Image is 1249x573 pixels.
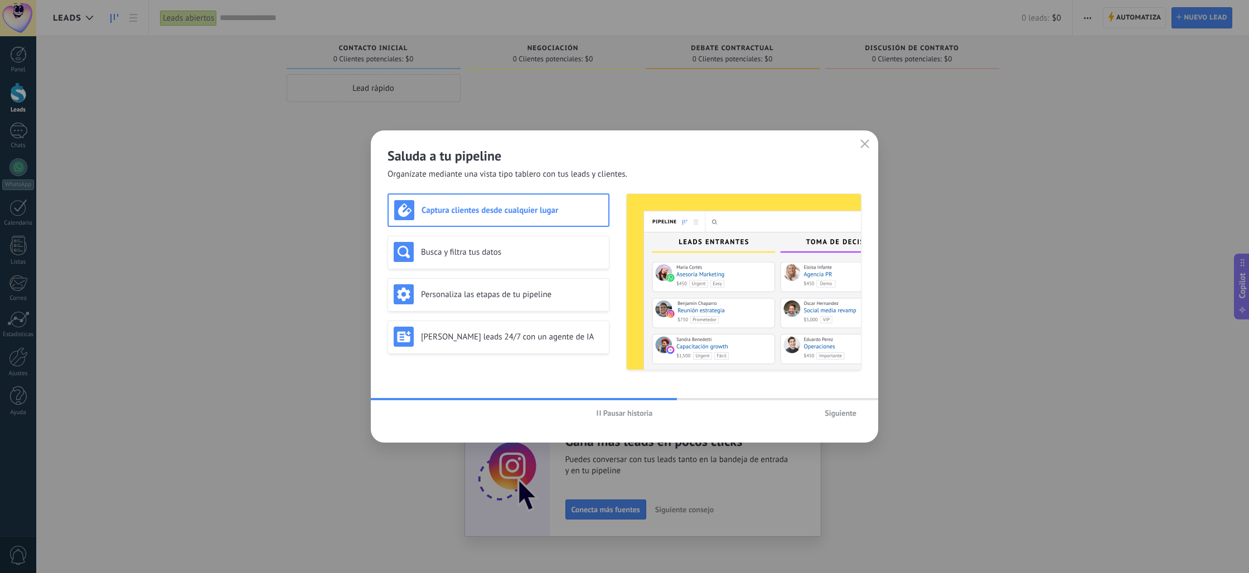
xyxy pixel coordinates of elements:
h3: Captura clientes desde cualquier lugar [422,205,603,216]
h2: Saluda a tu pipeline [388,147,861,164]
h3: Personaliza las etapas de tu pipeline [421,289,603,300]
span: Siguiente [825,409,856,417]
span: Pausar historia [603,409,653,417]
h3: [PERSON_NAME] leads 24/7 con un agente de IA [421,332,603,342]
button: Pausar historia [592,405,658,421]
h3: Busca y filtra tus datos [421,247,603,258]
button: Siguiente [820,405,861,421]
span: Organízate mediante una vista tipo tablero con tus leads y clientes. [388,169,627,180]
